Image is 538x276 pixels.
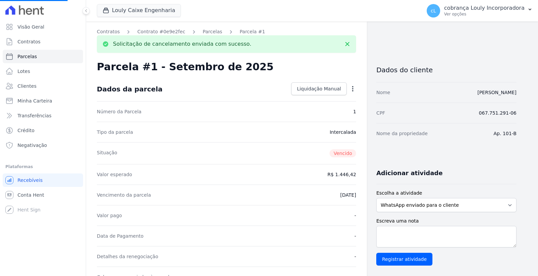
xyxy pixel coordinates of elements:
span: Negativação [17,142,47,149]
dd: Ap. 101-B [494,130,516,137]
span: Clientes [17,83,36,89]
dt: Vencimento da parcela [97,192,151,198]
span: Visão Geral [17,24,44,30]
dt: Valor esperado [97,171,132,178]
dt: Nome da propriedade [376,130,428,137]
dt: CPF [376,110,385,116]
a: Parcela #1 [240,28,265,35]
span: Recebíveis [17,177,43,184]
a: Transferências [3,109,83,122]
h2: Parcela #1 - Setembro de 2025 [97,61,274,73]
span: Conta Hent [17,192,44,198]
a: [PERSON_NAME] [477,90,516,95]
span: Liquidação Manual [297,85,341,92]
a: Minha Carteira [3,94,83,108]
dd: 1 [353,108,356,115]
a: Liquidação Manual [291,82,347,95]
dd: - [354,233,356,239]
label: Escreva uma nota [376,218,516,225]
nav: Breadcrumb [97,28,356,35]
p: Ver opções [444,11,525,17]
a: Conta Hent [3,188,83,202]
dd: - [354,212,356,219]
h3: Dados do cliente [376,66,516,74]
dt: Data de Pagamento [97,233,144,239]
dt: Situação [97,149,117,157]
dt: Valor pago [97,212,122,219]
dd: 067.751.291-06 [479,110,516,116]
span: Crédito [17,127,35,134]
a: Lotes [3,65,83,78]
span: Contratos [17,38,40,45]
a: Recebíveis [3,173,83,187]
input: Registrar atividade [376,253,432,266]
dt: Tipo da parcela [97,129,133,135]
a: Clientes [3,79,83,93]
a: Negativação [3,139,83,152]
dd: [DATE] [340,192,356,198]
h3: Adicionar atividade [376,169,443,177]
a: Contratos [97,28,120,35]
a: Contrato #0e9e2fec [137,28,185,35]
dd: - [354,253,356,260]
span: Minha Carteira [17,97,52,104]
a: Parcelas [3,50,83,63]
a: Visão Geral [3,20,83,34]
dd: R$ 1.446,42 [328,171,356,178]
button: cL cobrança Louly Incorporadora Ver opções [421,1,538,20]
span: Transferências [17,112,51,119]
p: cobrança Louly Incorporadora [444,5,525,11]
span: Parcelas [17,53,37,60]
span: cL [431,8,436,13]
div: Plataformas [5,163,80,171]
a: Crédito [3,124,83,137]
a: Parcelas [203,28,222,35]
span: Vencido [330,149,356,157]
dt: Número da Parcela [97,108,142,115]
div: Dados da parcela [97,85,162,93]
dd: Intercalada [330,129,356,135]
button: Louly Caixe Engenharia [97,4,181,17]
span: Lotes [17,68,30,75]
a: Contratos [3,35,83,48]
dt: Detalhes da renegociação [97,253,158,260]
label: Escolha a atividade [376,190,516,197]
p: Solicitação de cancelamento enviada com sucesso. [113,41,251,47]
dt: Nome [376,89,390,96]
